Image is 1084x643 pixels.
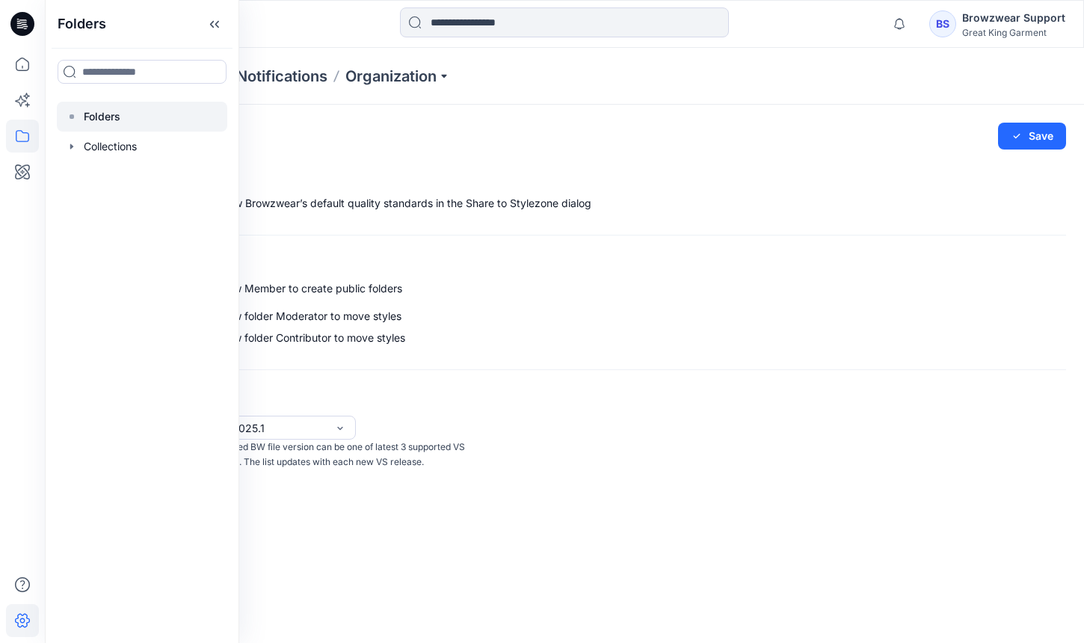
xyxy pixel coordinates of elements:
[215,420,327,436] div: VS 2025.1
[962,9,1065,27] div: Browzwear Support
[63,388,1066,404] h2: Colorways Generator
[215,280,402,296] span: Allow Member to create public folders
[929,10,956,37] div: BS
[203,440,469,470] p: Generated BW file version can be one of latest 3 supported VS versions. The list updates with eac...
[215,308,401,324] span: Allow folder Moderator to move styles
[215,195,591,211] span: Show Browzwear’s default quality standards in the Share to Stylezone dialog
[962,27,1065,38] div: Great King Garment
[63,167,1066,183] h2: Quality Standards
[84,108,120,126] p: Folders
[236,66,327,87] a: Notifications
[215,330,405,345] span: Allow folder Contributor to move styles
[998,123,1066,150] button: Save
[63,253,1066,269] h2: Permissions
